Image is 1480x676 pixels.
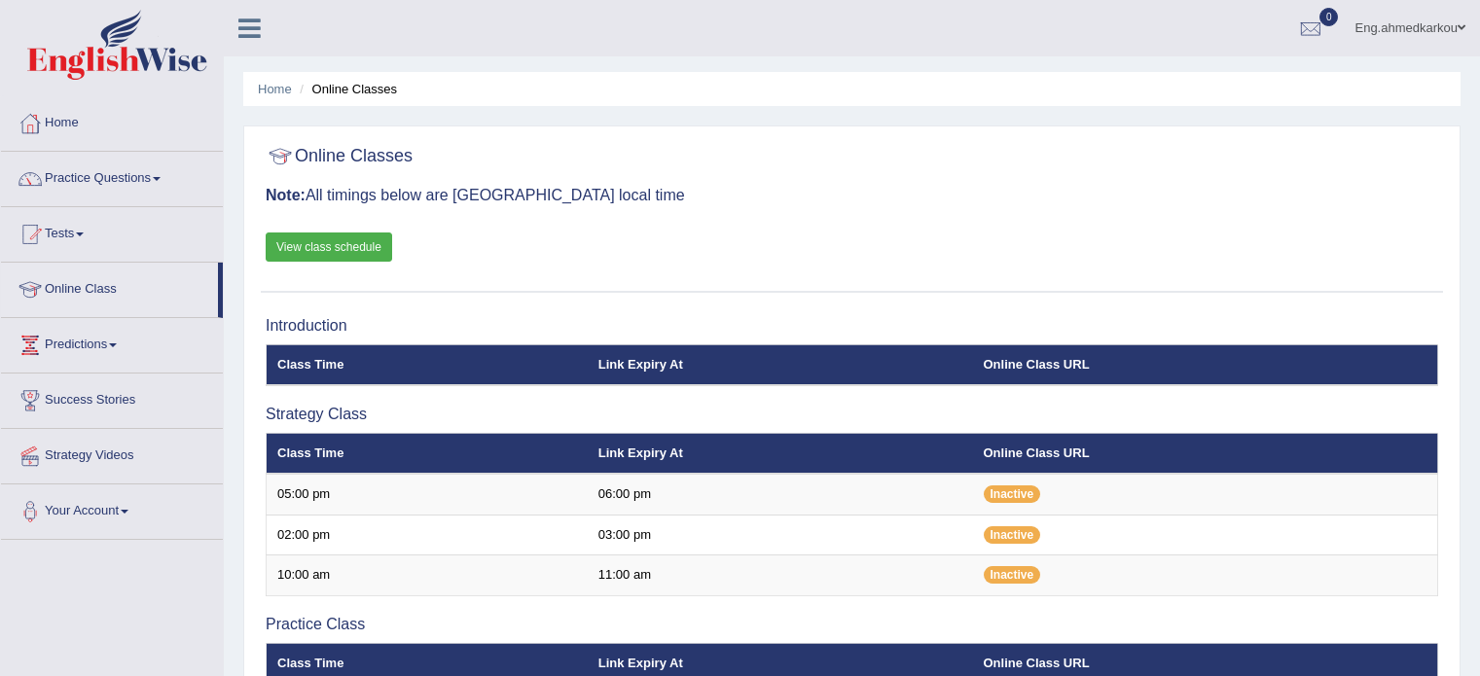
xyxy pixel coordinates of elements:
a: Online Class [1,263,218,311]
a: Practice Questions [1,152,223,200]
span: Inactive [984,526,1041,544]
h3: Strategy Class [266,406,1438,423]
a: Predictions [1,318,223,367]
b: Note: [266,187,306,203]
span: Inactive [984,566,1041,584]
a: View class schedule [266,232,392,262]
td: 10:00 am [267,555,588,596]
a: Your Account [1,484,223,533]
h3: Introduction [266,317,1438,335]
a: Home [1,96,223,145]
td: 03:00 pm [588,515,973,555]
th: Class Time [267,433,588,474]
a: Home [258,82,292,96]
th: Link Expiry At [588,433,973,474]
a: Strategy Videos [1,429,223,478]
a: Tests [1,207,223,256]
li: Online Classes [295,80,397,98]
a: Success Stories [1,374,223,422]
td: 05:00 pm [267,474,588,515]
span: Inactive [984,485,1041,503]
h3: All timings below are [GEOGRAPHIC_DATA] local time [266,187,1438,204]
th: Link Expiry At [588,344,973,385]
span: 0 [1319,8,1339,26]
td: 02:00 pm [267,515,588,555]
th: Online Class URL [973,433,1438,474]
h2: Online Classes [266,142,413,171]
td: 06:00 pm [588,474,973,515]
th: Class Time [267,344,588,385]
td: 11:00 am [588,555,973,596]
th: Online Class URL [973,344,1438,385]
h3: Practice Class [266,616,1438,633]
